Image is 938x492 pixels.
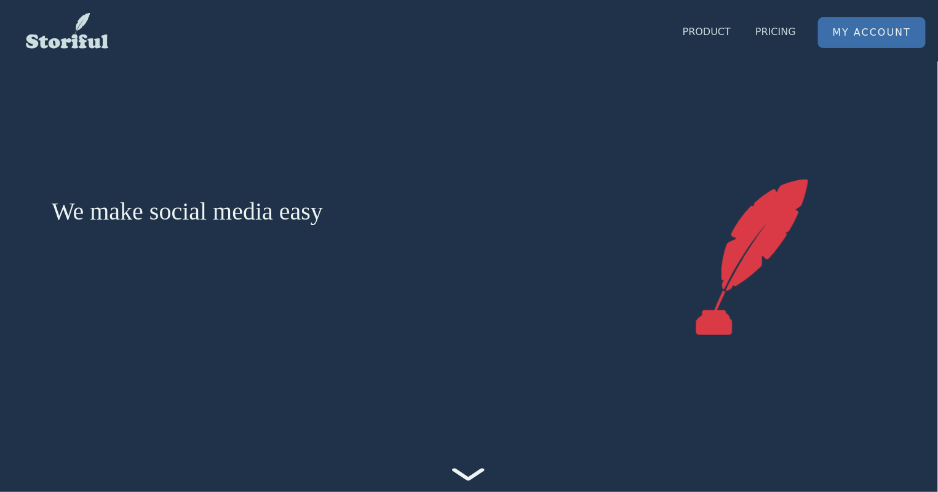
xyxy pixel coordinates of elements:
[674,178,831,336] img: Storiful screen shot
[52,197,603,226] h1: We make social media easy
[819,18,925,47] a: My Account
[675,17,738,47] a: Product
[748,17,803,47] a: Pricing
[25,12,109,49] img: Storiful Logo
